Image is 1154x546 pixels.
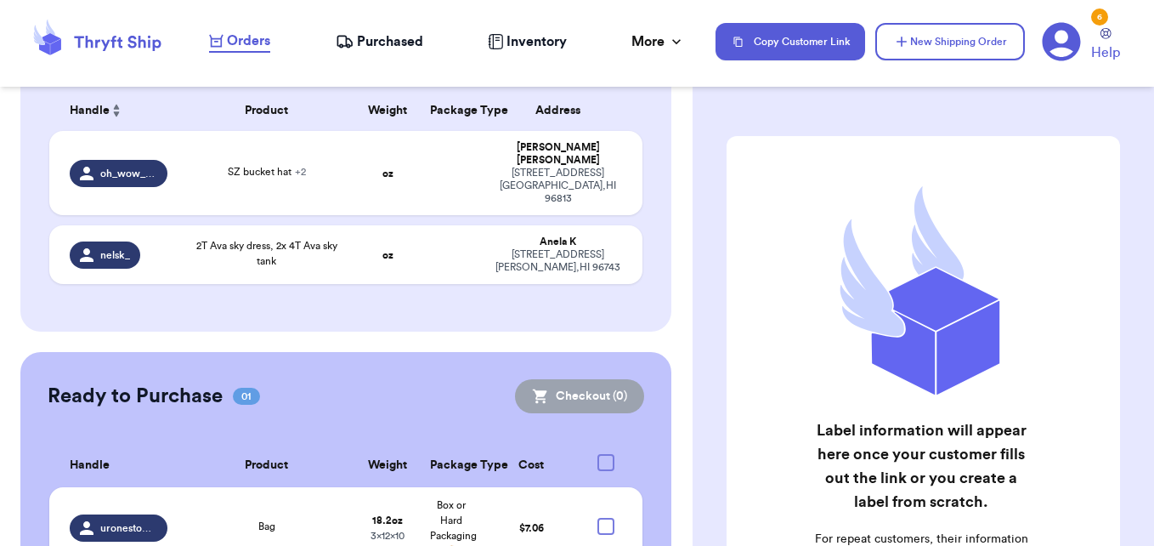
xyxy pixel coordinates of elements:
[100,167,156,180] span: oh_wow_lau_lau
[1091,28,1120,63] a: Help
[356,444,420,487] th: Weight
[228,167,306,177] span: SZ bucket hat
[494,141,623,167] div: [PERSON_NAME] [PERSON_NAME]
[100,248,130,262] span: nelsk_
[382,250,393,260] strong: oz
[484,444,580,487] th: Cost
[716,23,865,60] button: Copy Customer Link
[631,31,685,52] div: More
[295,167,306,177] span: + 2
[1042,22,1081,61] a: 6
[48,383,223,410] h2: Ready to Purchase
[420,444,484,487] th: Package Type
[812,418,1030,514] h2: Label information will appear here once your customer fills out the link or you create a label fr...
[506,31,567,52] span: Inventory
[519,523,544,533] span: $ 7.06
[494,248,623,274] div: [STREET_ADDRESS] [PERSON_NAME] , HI 96743
[227,31,270,51] span: Orders
[494,236,623,248] div: Anela K
[178,90,356,131] th: Product
[1091,43,1120,63] span: Help
[488,31,567,52] a: Inventory
[371,531,404,541] span: 3 x 12 x 10
[196,241,337,266] span: 2T Ava sky dress, 2x 4T Ava sky tank
[356,90,420,131] th: Weight
[233,388,260,405] span: 01
[420,90,484,131] th: Package Type
[209,31,270,53] a: Orders
[357,31,423,52] span: Purchased
[1091,9,1108,26] div: 6
[484,90,643,131] th: Address
[494,167,623,205] div: [STREET_ADDRESS] [GEOGRAPHIC_DATA] , HI 96813
[70,457,110,475] span: Handle
[110,100,123,121] button: Sort ascending
[382,168,393,179] strong: oz
[336,31,423,52] a: Purchased
[178,444,356,487] th: Product
[70,102,110,120] span: Handle
[372,515,403,526] strong: 18.2 oz
[875,23,1025,60] button: New Shipping Order
[258,521,275,532] span: Bag
[515,379,644,413] button: Checkout (0)
[100,521,156,535] span: uronestopshopp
